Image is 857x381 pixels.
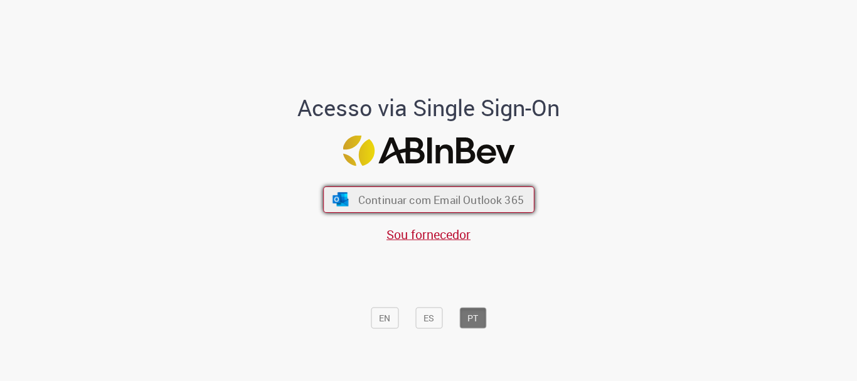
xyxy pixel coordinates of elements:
button: EN [371,308,398,329]
button: ícone Azure/Microsoft 360 Continuar com Email Outlook 365 [323,186,535,213]
span: Continuar com Email Outlook 365 [358,193,523,207]
a: Sou fornecedor [386,226,471,243]
img: Logo ABInBev [343,136,514,166]
button: ES [415,308,442,329]
button: PT [459,308,486,329]
h1: Acesso via Single Sign-On [255,95,603,121]
img: ícone Azure/Microsoft 360 [331,193,349,207]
